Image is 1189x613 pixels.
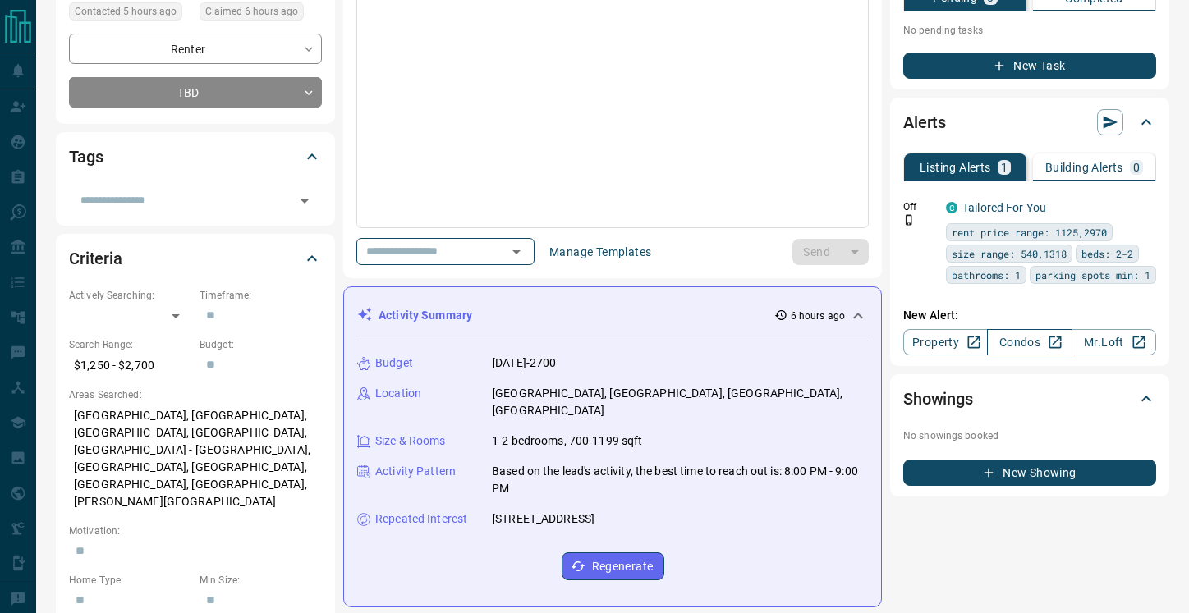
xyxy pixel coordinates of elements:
span: Claimed 6 hours ago [205,3,298,20]
p: Activity Pattern [375,463,456,480]
div: TBD [69,77,322,108]
span: parking spots min: 1 [1035,267,1150,283]
p: Repeated Interest [375,510,467,528]
span: beds: 2-2 [1081,245,1133,262]
p: Home Type: [69,573,191,588]
p: [GEOGRAPHIC_DATA], [GEOGRAPHIC_DATA], [GEOGRAPHIC_DATA], [GEOGRAPHIC_DATA], [GEOGRAPHIC_DATA] - [... [69,402,322,515]
p: Based on the lead's activity, the best time to reach out is: 8:00 PM - 9:00 PM [492,463,868,497]
svg: Push Notification Only [903,214,915,226]
p: 1 [1001,162,1008,173]
p: Motivation: [69,524,322,538]
p: Actively Searching: [69,288,191,303]
button: Manage Templates [539,239,661,265]
h2: Tags [69,144,103,170]
a: Tailored For You [962,201,1046,214]
p: No showings booked [903,428,1156,443]
div: Tue Aug 12 2025 [69,2,191,25]
div: condos.ca [946,202,957,213]
h2: Showings [903,386,973,412]
p: Size & Rooms [375,432,446,450]
p: Off [903,199,936,214]
h2: Alerts [903,109,946,135]
p: 1-2 bedrooms, 700-1199 sqft [492,432,643,450]
div: Alerts [903,103,1156,142]
span: size range: 540,1318 [952,245,1067,262]
h2: Criteria [69,245,122,272]
p: Listing Alerts [920,162,991,173]
button: New Task [903,53,1156,79]
div: Criteria [69,239,322,278]
p: 6 hours ago [791,309,845,323]
p: Building Alerts [1045,162,1123,173]
p: $1,250 - $2,700 [69,352,191,379]
span: bathrooms: 1 [952,267,1021,283]
p: Location [375,385,421,402]
p: Activity Summary [379,307,472,324]
p: Search Range: [69,337,191,352]
button: Open [505,240,528,263]
p: [DATE]-2700 [492,355,556,372]
div: Activity Summary6 hours ago [357,300,868,331]
p: Min Size: [200,573,322,588]
button: New Showing [903,460,1156,486]
p: Budget [375,355,413,372]
p: 0 [1133,162,1140,173]
button: Open [293,190,316,213]
p: Timeframe: [200,288,322,303]
p: Budget: [200,337,322,352]
p: [GEOGRAPHIC_DATA], [GEOGRAPHIC_DATA], [GEOGRAPHIC_DATA], [GEOGRAPHIC_DATA] [492,385,868,419]
p: Areas Searched: [69,387,322,402]
div: split button [792,239,869,265]
button: Regenerate [562,552,664,580]
a: Condos [987,329,1072,355]
span: rent price range: 1125,2970 [952,224,1107,240]
a: Mr.Loft [1072,329,1156,355]
div: Showings [903,379,1156,419]
div: Tue Aug 12 2025 [200,2,322,25]
a: Property [903,329,988,355]
span: Contacted 5 hours ago [75,3,177,20]
div: Tags [69,137,322,176]
p: [STREET_ADDRESS] [492,510,594,528]
p: New Alert: [903,307,1156,324]
div: Renter [69,34,322,64]
p: No pending tasks [903,18,1156,43]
